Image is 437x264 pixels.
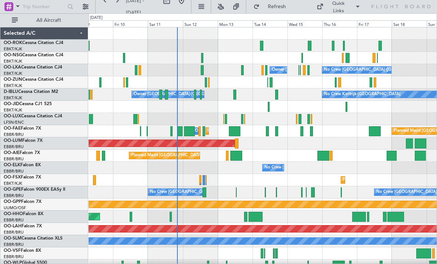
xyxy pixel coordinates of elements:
span: OO-GPP [4,200,21,204]
a: OO-LUMFalcon 7X [4,138,43,143]
div: Wed 15 [287,20,322,27]
span: OO-LUM [4,138,22,143]
a: EBBR/BRU [4,132,24,137]
button: Quick Links [313,1,364,13]
input: Trip Number [23,1,65,12]
span: D-IBLU [4,90,18,94]
div: Fri 10 [113,20,148,27]
a: EBBR/BRU [4,242,24,247]
a: EBBR/BRU [4,254,24,260]
div: Owner [GEOGRAPHIC_DATA]-[GEOGRAPHIC_DATA] [272,64,372,76]
div: Tue 14 [253,20,287,27]
span: OO-GPE [4,187,21,192]
div: Sun 12 [183,20,218,27]
span: OO-HHO [4,212,23,216]
span: OO-FSX [4,175,21,180]
a: EBKT/KJK [4,59,22,64]
a: EBBR/BRU [4,193,24,198]
div: Planned Maint Melsbroek Air Base [208,126,273,137]
a: OO-HHOFalcon 8X [4,212,43,216]
div: Owner [GEOGRAPHIC_DATA]-[GEOGRAPHIC_DATA] [134,89,234,100]
a: EBBR/BRU [4,217,24,223]
span: OO-FAE [4,126,21,131]
a: OO-ROKCessna Citation CJ4 [4,41,63,45]
a: EBKT/KJK [4,181,22,186]
div: Sat 18 [392,20,427,27]
span: OO-LAH [4,224,21,228]
a: EBKT/KJK [4,83,22,88]
a: OO-AIEFalcon 7X [4,151,40,155]
span: OO-ROK [4,41,22,45]
div: Sat 11 [148,20,183,27]
div: [DATE] [90,15,103,21]
a: OO-ELKFalcon 8X [4,163,41,167]
a: UUMO/OSF [4,205,26,211]
a: OO-VSFFalcon 8X [4,248,41,253]
a: OO-SLMCessna Citation XLS [4,236,63,241]
a: OO-NSGCessna Citation CJ4 [4,53,63,57]
a: OO-GPEFalcon 900EX EASy II [4,187,65,192]
a: EBBR/BRU [4,230,24,235]
div: Fri 17 [357,20,392,27]
a: OO-LAHFalcon 7X [4,224,42,228]
span: OO-NSG [4,53,22,57]
div: No Crew Kortrijk-[GEOGRAPHIC_DATA] [324,89,400,100]
span: OO-ELK [4,163,20,167]
div: Thu 9 [78,20,113,27]
a: OO-FSXFalcon 7X [4,175,41,180]
a: OO-JIDCessna CJ1 525 [4,102,52,106]
a: EBKT/KJK [4,71,22,76]
button: Refresh [250,1,294,13]
div: No Crew [GEOGRAPHIC_DATA] ([GEOGRAPHIC_DATA] National) [150,187,274,198]
a: OO-GPPFalcon 7X [4,200,41,204]
span: OO-SLM [4,236,21,241]
a: EBKT/KJK [4,95,22,101]
span: OO-LUX [4,114,21,118]
span: All Aircraft [19,18,78,23]
span: OO-AIE [4,151,20,155]
span: Refresh [261,4,292,9]
a: OO-ZUNCessna Citation CJ4 [4,77,63,82]
div: No Crew [GEOGRAPHIC_DATA] ([GEOGRAPHIC_DATA] National) [264,162,388,173]
span: OO-VSF [4,248,21,253]
div: Planned Maint Kortrijk-[GEOGRAPHIC_DATA] [343,174,429,186]
div: Planned Maint [GEOGRAPHIC_DATA] ([GEOGRAPHIC_DATA]) [131,150,248,161]
a: D-IBLUCessna Citation M2 [4,90,58,94]
a: LFSN/ENC [4,120,24,125]
div: Mon 13 [218,20,253,27]
button: All Aircraft [8,14,80,26]
a: EBBR/BRU [4,156,24,162]
span: OO-ZUN [4,77,22,82]
a: OO-LXACessna Citation CJ4 [4,65,62,70]
a: EBKT/KJK [4,46,22,52]
div: Thu 16 [322,20,357,27]
a: EBKT/KJK [4,107,22,113]
span: OO-LXA [4,65,21,70]
span: OO-JID [4,102,19,106]
a: OO-FAEFalcon 7X [4,126,41,131]
a: EBBR/BRU [4,168,24,174]
a: EBBR/BRU [4,144,24,150]
a: OO-LUXCessna Citation CJ4 [4,114,62,118]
